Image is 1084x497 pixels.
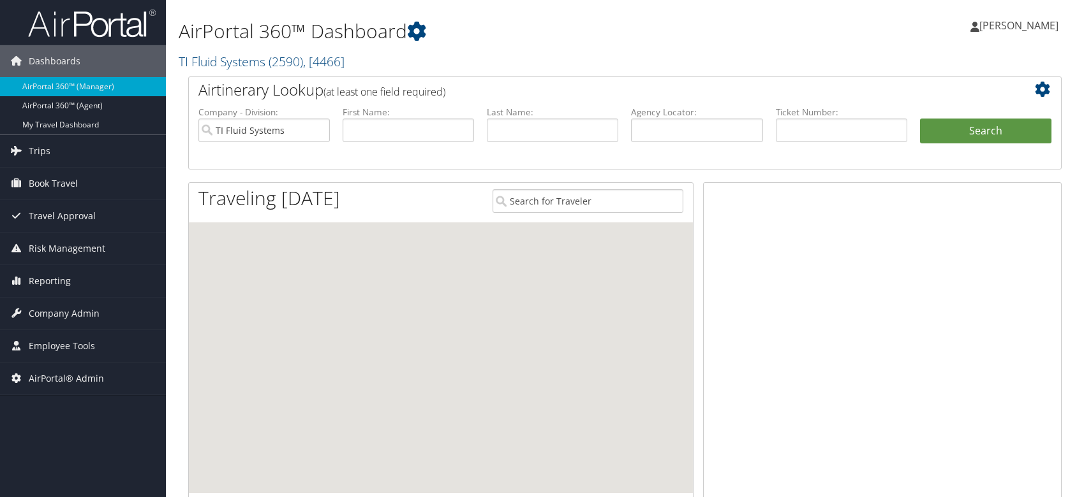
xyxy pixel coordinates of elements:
img: airportal-logo.png [28,8,156,38]
span: Dashboards [29,45,80,77]
h1: AirPortal 360™ Dashboard [179,18,774,45]
a: TI Fluid Systems [179,53,345,70]
label: Company - Division: [198,106,330,119]
span: Employee Tools [29,330,95,362]
span: AirPortal® Admin [29,363,104,394]
input: Search for Traveler [493,189,683,213]
button: Search [920,119,1051,144]
span: Travel Approval [29,200,96,232]
span: , [ 4466 ] [303,53,345,70]
span: Reporting [29,265,71,297]
h1: Traveling [DATE] [198,185,340,212]
span: Company Admin [29,298,100,329]
label: Agency Locator: [631,106,762,119]
h2: Airtinerary Lookup [198,79,979,101]
label: Ticket Number: [776,106,907,119]
span: ( 2590 ) [269,53,303,70]
span: (at least one field required) [323,85,445,99]
span: [PERSON_NAME] [979,18,1058,32]
span: Risk Management [29,233,105,264]
span: Book Travel [29,168,78,199]
label: Last Name: [487,106,618,119]
a: [PERSON_NAME] [970,6,1071,45]
label: First Name: [343,106,474,119]
span: Trips [29,135,50,167]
